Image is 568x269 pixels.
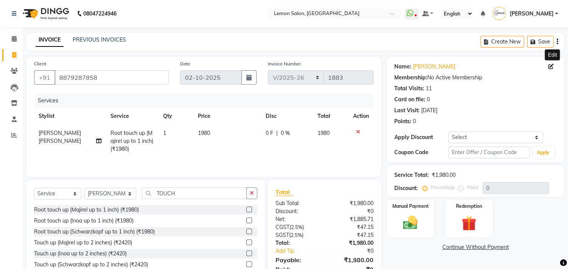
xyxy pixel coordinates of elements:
b: 08047224946 [83,3,117,24]
div: 0 [427,96,430,104]
img: logo [19,3,71,24]
span: 0 F [266,129,273,137]
button: Apply [533,147,554,158]
div: Apply Discount [394,133,448,141]
div: Root touch up (Schwarzkopf up to 1 inch) (₹1980) [34,228,155,236]
span: | [276,129,278,137]
div: ₹1,885.71 [325,215,380,223]
button: Save [527,36,554,48]
div: Name: [394,63,411,71]
span: 2.5% [291,224,302,230]
th: Service [106,108,159,125]
div: No Active Membership [394,74,557,82]
div: Points: [394,117,411,125]
th: Price [193,108,261,125]
div: ₹1,980.00 [325,255,380,264]
span: 0 % [281,129,290,137]
div: Payable: [270,255,325,264]
div: ₹1,980.00 [432,171,456,179]
div: Card on file: [394,96,425,104]
button: +91 [34,70,55,85]
th: Stylist [34,108,106,125]
label: Redemption [456,203,482,210]
div: ( ) [270,223,325,231]
div: ₹0 [325,207,380,215]
div: Net: [270,215,325,223]
div: Sub Total: [270,199,325,207]
div: Edit [545,49,560,60]
label: Date [180,60,190,67]
div: ₹47.15 [325,231,380,239]
div: Root touch up (Majirel up to 1 inch) (₹1980) [34,206,139,214]
a: [PERSON_NAME] [413,63,455,71]
input: Search by Name/Mobile/Email/Code [54,70,169,85]
div: Services [35,94,379,108]
div: Service Total: [394,171,429,179]
div: Touch up (Inoa up to 2 inches) (₹2420) [34,250,127,258]
label: Manual Payment [392,203,429,210]
div: ₹47.15 [325,223,380,231]
img: Swati Sharma [493,7,506,20]
div: Discount: [270,207,325,215]
span: Total [275,188,293,196]
img: _gift.svg [457,214,481,233]
span: [PERSON_NAME] [PERSON_NAME] [39,130,81,144]
input: Search or Scan [142,187,247,199]
div: Touch up (Schwarzkopf up to 2 inches) (₹2420) [34,261,148,269]
input: Enter Offer / Coupon Code [448,147,529,158]
label: Fixed [467,184,478,191]
div: ₹1,980.00 [325,239,380,247]
div: 0 [413,117,416,125]
span: SGST [275,232,289,238]
span: Root touch up (Majirel up to 1 inch) (₹1980) [111,130,154,152]
div: Total: [270,239,325,247]
div: 11 [426,85,432,93]
div: Membership: [394,74,427,82]
th: Total [313,108,349,125]
button: Create New [481,36,524,48]
div: ₹1,980.00 [325,199,380,207]
div: [DATE] [421,107,437,114]
span: 1980 [318,130,330,136]
span: [PERSON_NAME] [510,10,554,18]
div: Discount: [394,184,418,192]
div: ( ) [270,231,325,239]
th: Action [349,108,373,125]
span: 1 [163,130,166,136]
th: Qty [159,108,193,125]
a: PREVIOUS INVOICES [73,36,126,43]
th: Disc [261,108,313,125]
a: INVOICE [36,33,64,47]
img: _cash.svg [398,214,422,231]
label: Invoice Number [268,60,301,67]
label: Percentage [431,184,455,191]
span: CGST [275,224,289,230]
label: Client [34,60,46,67]
div: Root touch up (Inoa up to 1 inch) (₹1980) [34,217,134,225]
a: Continue Without Payment [388,243,563,251]
div: ₹0 [334,247,380,255]
span: 1980 [198,130,210,136]
a: Add Tip [270,247,334,255]
div: Touch up (Majirel up to 2 inches) (₹2420) [34,239,132,247]
span: 2.5% [291,232,302,238]
div: Last Visit: [394,107,420,114]
div: Total Visits: [394,85,424,93]
div: Coupon Code [394,148,448,156]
